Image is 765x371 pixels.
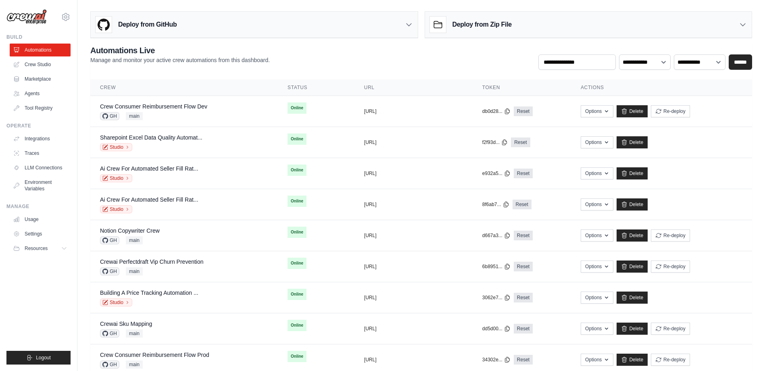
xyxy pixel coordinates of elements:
[482,294,511,301] button: 3062e7...
[581,136,613,148] button: Options
[10,213,71,226] a: Usage
[10,87,71,100] a: Agents
[288,227,306,238] span: Online
[513,200,532,209] a: Reset
[100,134,202,141] a: Sharepoint Excel Data Quality Automat...
[100,258,204,265] a: Crewai Perfectdraft Vip Churn Prevention
[90,45,270,56] h2: Automations Live
[25,245,48,252] span: Resources
[482,139,508,146] button: f2f93d...
[100,361,119,369] span: GH
[514,293,533,302] a: Reset
[100,290,198,296] a: Building A Price Tracking Automation ...
[126,112,143,120] span: main
[10,73,71,85] a: Marketplace
[118,20,177,29] h3: Deploy from GitHub
[651,229,690,242] button: Re-deploy
[10,227,71,240] a: Settings
[482,263,511,270] button: 6b8951...
[288,165,306,176] span: Online
[617,198,648,211] a: Delete
[617,292,648,304] a: Delete
[6,203,71,210] div: Manage
[10,176,71,195] a: Environment Variables
[126,329,143,338] span: main
[288,320,306,331] span: Online
[354,79,473,96] th: URL
[651,261,690,273] button: Re-deploy
[581,105,613,117] button: Options
[651,323,690,335] button: Re-deploy
[6,123,71,129] div: Operate
[100,174,132,182] a: Studio
[482,201,509,208] button: 8f6ab7...
[514,262,533,271] a: Reset
[617,229,648,242] a: Delete
[514,169,533,178] a: Reset
[278,79,354,96] th: Status
[482,356,511,363] button: 34302e...
[482,325,511,332] button: dd5d00...
[581,198,613,211] button: Options
[581,229,613,242] button: Options
[651,354,690,366] button: Re-deploy
[514,355,533,365] a: Reset
[581,167,613,179] button: Options
[100,321,152,327] a: Crewai Sku Mapping
[90,56,270,64] p: Manage and monitor your active crew automations from this dashboard.
[511,138,530,147] a: Reset
[482,232,511,239] button: d667a3...
[6,9,47,25] img: Logo
[126,236,143,244] span: main
[100,165,198,172] a: Ai Crew For Automated Seller Fill Rat...
[617,261,648,273] a: Delete
[617,167,648,179] a: Delete
[100,298,132,306] a: Studio
[10,242,71,255] button: Resources
[288,289,306,300] span: Online
[581,354,613,366] button: Options
[100,103,207,110] a: Crew Consumer Reimbursement Flow Dev
[581,261,613,273] button: Options
[6,34,71,40] div: Build
[100,143,132,151] a: Studio
[10,58,71,71] a: Crew Studio
[617,136,648,148] a: Delete
[36,354,51,361] span: Logout
[10,44,71,56] a: Automations
[100,205,132,213] a: Studio
[288,196,306,207] span: Online
[288,133,306,145] span: Online
[100,329,119,338] span: GH
[581,292,613,304] button: Options
[100,236,119,244] span: GH
[6,351,71,365] button: Logout
[100,267,119,275] span: GH
[514,231,533,240] a: Reset
[452,20,512,29] h3: Deploy from Zip File
[473,79,571,96] th: Token
[581,323,613,335] button: Options
[100,196,198,203] a: Ai Crew For Automated Seller Fill Rat...
[514,106,533,116] a: Reset
[514,324,533,333] a: Reset
[10,161,71,174] a: LLM Connections
[96,17,112,33] img: GitHub Logo
[288,102,306,114] span: Online
[100,227,160,234] a: Notion Copywriter Crew
[617,354,648,366] a: Delete
[10,147,71,160] a: Traces
[90,79,278,96] th: Crew
[100,352,209,358] a: Crew Consumer Reimbursement Flow Prod
[482,108,511,115] button: db0d28...
[288,258,306,269] span: Online
[10,102,71,115] a: Tool Registry
[126,267,143,275] span: main
[617,323,648,335] a: Delete
[482,170,511,177] button: e932a5...
[571,79,752,96] th: Actions
[10,132,71,145] a: Integrations
[100,112,119,120] span: GH
[288,351,306,362] span: Online
[617,105,648,117] a: Delete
